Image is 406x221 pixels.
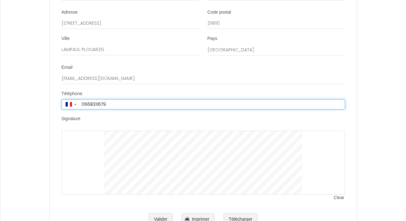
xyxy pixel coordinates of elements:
[62,64,73,71] label: Email
[62,9,78,16] label: Adresse
[334,195,345,201] span: Clear
[62,91,82,97] label: Téléphone
[62,36,70,42] label: Ville
[74,103,77,106] span: ▼
[79,100,345,109] input: +33 6 12 34 56 78
[207,36,217,42] label: Pays
[207,9,231,16] label: Code postal
[62,116,81,122] label: Signature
